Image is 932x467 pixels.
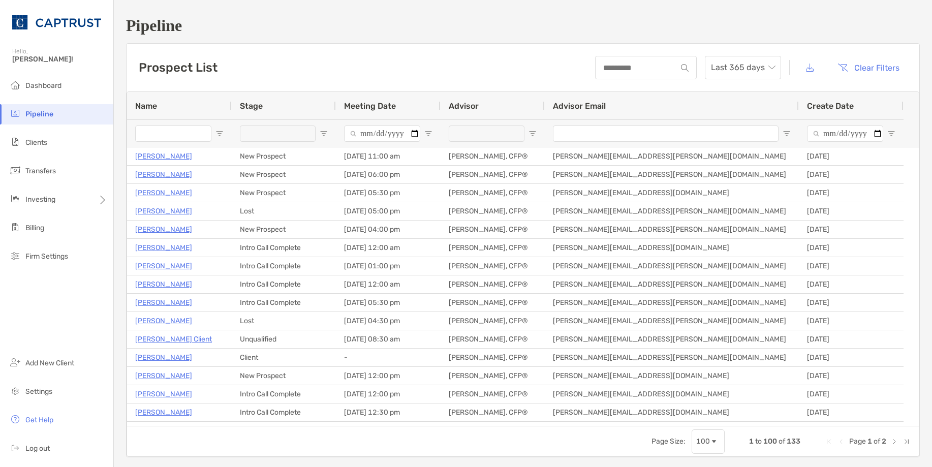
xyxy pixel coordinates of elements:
[799,294,904,312] div: [DATE]
[135,296,192,309] a: [PERSON_NAME]
[135,333,212,346] a: [PERSON_NAME] Client
[441,422,545,440] div: [PERSON_NAME], CFP®
[135,101,157,111] span: Name
[336,385,441,403] div: [DATE] 12:00 pm
[320,130,328,138] button: Open Filter Menu
[9,250,21,262] img: firm-settings icon
[779,437,785,446] span: of
[9,221,21,233] img: billing icon
[336,257,441,275] div: [DATE] 01:00 pm
[799,312,904,330] div: [DATE]
[783,130,791,138] button: Open Filter Menu
[135,351,192,364] a: [PERSON_NAME]
[825,438,833,446] div: First Page
[441,385,545,403] div: [PERSON_NAME], CFP®
[336,184,441,202] div: [DATE] 05:30 pm
[336,275,441,293] div: [DATE] 12:00 am
[135,168,192,181] p: [PERSON_NAME]
[807,126,883,142] input: Create Date Filter Input
[25,444,50,453] span: Log out
[232,330,336,348] div: Unqualified
[135,315,192,327] a: [PERSON_NAME]
[903,438,911,446] div: Last Page
[799,257,904,275] div: [DATE]
[749,437,754,446] span: 1
[545,422,799,440] div: [PERSON_NAME][EMAIL_ADDRESS][DOMAIN_NAME]
[787,437,800,446] span: 133
[232,385,336,403] div: Intro Call Complete
[9,442,21,454] img: logout icon
[449,101,479,111] span: Advisor
[545,367,799,385] div: [PERSON_NAME][EMAIL_ADDRESS][DOMAIN_NAME]
[240,101,263,111] span: Stage
[135,388,192,400] a: [PERSON_NAME]
[336,166,441,183] div: [DATE] 06:00 pm
[441,294,545,312] div: [PERSON_NAME], CFP®
[344,126,420,142] input: Meeting Date Filter Input
[545,349,799,366] div: [PERSON_NAME][EMAIL_ADDRESS][PERSON_NAME][DOMAIN_NAME]
[232,312,336,330] div: Lost
[135,186,192,199] p: [PERSON_NAME]
[545,184,799,202] div: [PERSON_NAME][EMAIL_ADDRESS][DOMAIN_NAME]
[135,241,192,254] a: [PERSON_NAME]
[681,64,689,72] img: input icon
[232,403,336,421] div: Intro Call Complete
[545,294,799,312] div: [PERSON_NAME][EMAIL_ADDRESS][PERSON_NAME][DOMAIN_NAME]
[135,278,192,291] a: [PERSON_NAME]
[837,438,845,446] div: Previous Page
[441,166,545,183] div: [PERSON_NAME], CFP®
[232,257,336,275] div: Intro Call Complete
[887,130,895,138] button: Open Filter Menu
[890,438,898,446] div: Next Page
[135,126,211,142] input: Name Filter Input
[545,147,799,165] div: [PERSON_NAME][EMAIL_ADDRESS][PERSON_NAME][DOMAIN_NAME]
[135,205,192,217] a: [PERSON_NAME]
[336,367,441,385] div: [DATE] 12:00 pm
[799,422,904,440] div: [DATE]
[215,130,224,138] button: Open Filter Menu
[232,239,336,257] div: Intro Call Complete
[807,101,854,111] span: Create Date
[441,202,545,220] div: [PERSON_NAME], CFP®
[799,202,904,220] div: [DATE]
[135,424,192,437] a: [PERSON_NAME]
[336,294,441,312] div: [DATE] 05:30 pm
[9,193,21,205] img: investing icon
[799,166,904,183] div: [DATE]
[336,422,441,440] div: [DATE] 03:30 pm
[12,4,101,41] img: CAPTRUST Logo
[232,422,336,440] div: Unqualified
[126,16,920,35] h1: Pipeline
[545,275,799,293] div: [PERSON_NAME][EMAIL_ADDRESS][PERSON_NAME][DOMAIN_NAME]
[799,330,904,348] div: [DATE]
[232,367,336,385] div: New Prospect
[25,387,52,396] span: Settings
[25,195,55,204] span: Investing
[529,130,537,138] button: Open Filter Menu
[799,385,904,403] div: [DATE]
[135,150,192,163] a: [PERSON_NAME]
[553,126,779,142] input: Advisor Email Filter Input
[25,138,47,147] span: Clients
[232,349,336,366] div: Client
[696,437,710,446] div: 100
[336,202,441,220] div: [DATE] 05:00 pm
[25,224,44,232] span: Billing
[545,312,799,330] div: [PERSON_NAME][EMAIL_ADDRESS][PERSON_NAME][DOMAIN_NAME]
[135,260,192,272] a: [PERSON_NAME]
[25,359,74,367] span: Add New Client
[25,416,53,424] span: Get Help
[9,413,21,425] img: get-help icon
[545,239,799,257] div: [PERSON_NAME][EMAIL_ADDRESS][DOMAIN_NAME]
[441,221,545,238] div: [PERSON_NAME], CFP®
[441,330,545,348] div: [PERSON_NAME], CFP®
[545,403,799,421] div: [PERSON_NAME][EMAIL_ADDRESS][DOMAIN_NAME]
[441,312,545,330] div: [PERSON_NAME], CFP®
[553,101,606,111] span: Advisor Email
